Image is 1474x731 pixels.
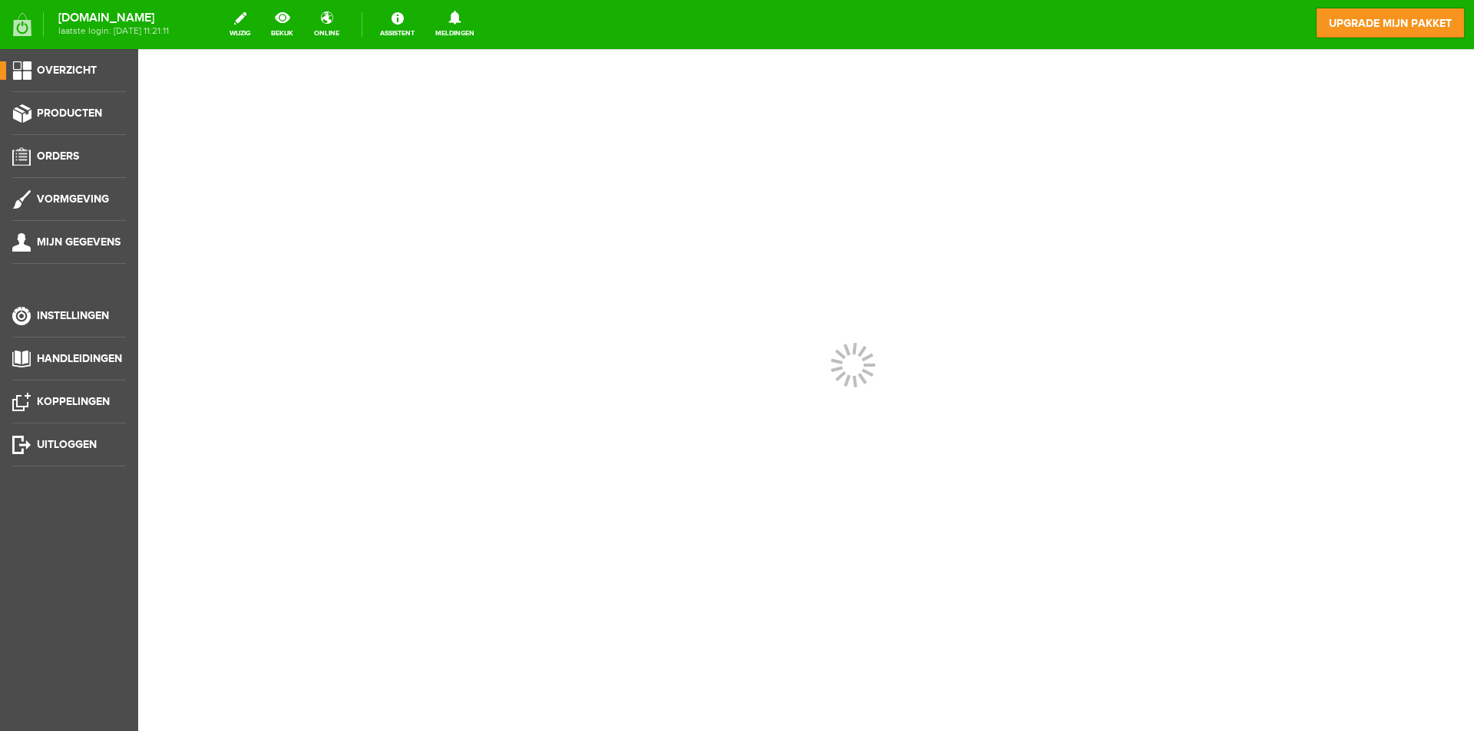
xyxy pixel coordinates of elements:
[37,395,110,408] span: Koppelingen
[37,352,122,365] span: Handleidingen
[37,107,102,120] span: Producten
[37,193,109,206] span: Vormgeving
[262,8,302,41] a: bekijk
[37,64,97,77] span: Overzicht
[37,438,97,451] span: Uitloggen
[305,8,349,41] a: online
[1316,8,1465,38] a: upgrade mijn pakket
[220,8,259,41] a: wijzig
[58,14,169,22] strong: [DOMAIN_NAME]
[426,8,484,41] a: Meldingen
[37,235,121,249] span: Mijn gegevens
[371,8,424,41] a: Assistent
[37,150,79,163] span: Orders
[58,27,169,35] span: laatste login: [DATE] 11:21:11
[37,309,109,322] span: Instellingen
